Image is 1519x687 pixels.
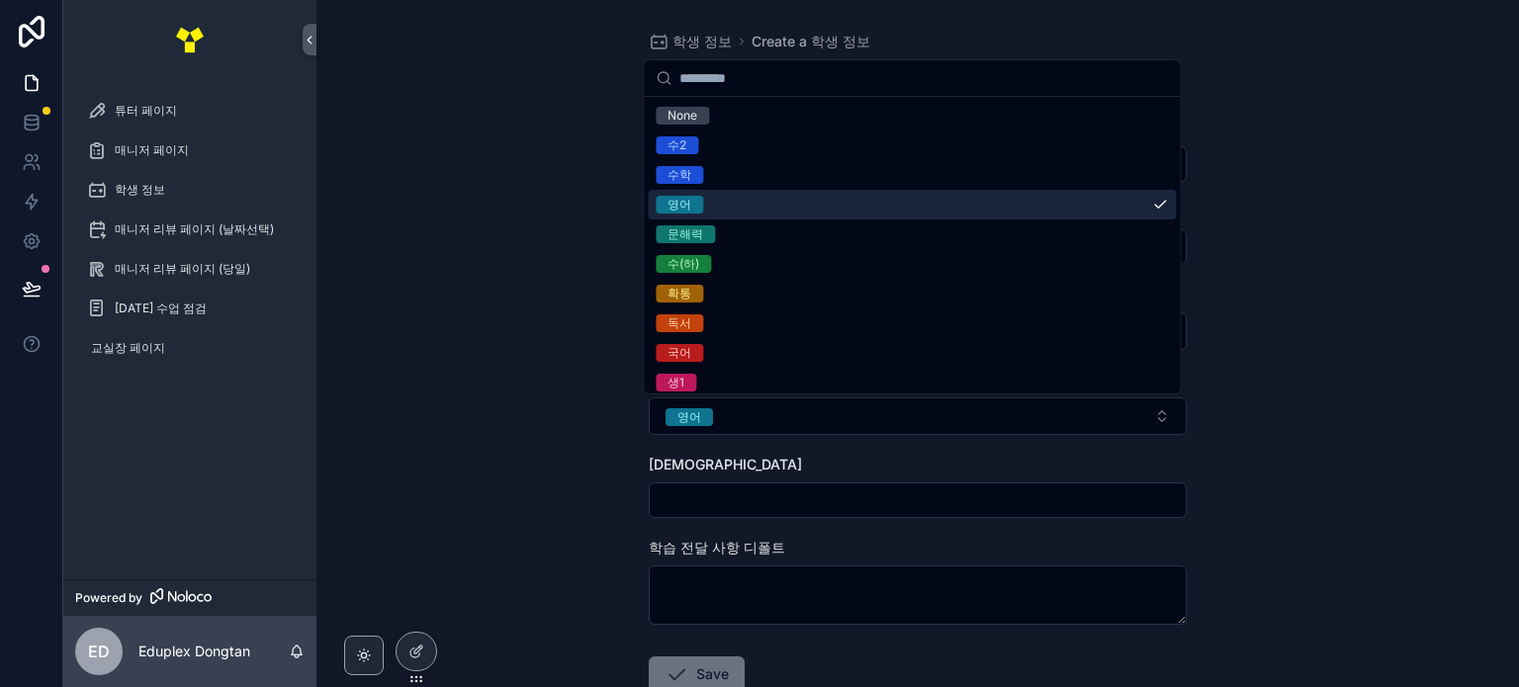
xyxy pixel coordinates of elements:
a: 매니저 리뷰 페이지 (당일) [75,251,305,287]
span: 학생 정보 [115,182,165,198]
div: 확통 [668,285,691,302]
a: Powered by [63,579,316,616]
div: 문해력 [668,225,703,243]
a: 학생 정보 [649,32,732,51]
span: 튜터 페이지 [115,103,177,119]
a: 학생 정보 [75,172,305,208]
span: [DATE] 수업 점검 [115,301,207,316]
span: 학습 전달 사항 디폴트 [649,539,785,556]
div: 영어 [677,408,701,426]
a: Create a 학생 정보 [752,32,870,51]
button: Select Button [649,397,1187,435]
p: Eduplex Dongtan [138,642,250,661]
span: 학생 정보 [672,32,732,51]
a: 튜터 페이지 [75,93,305,129]
span: 매니저 리뷰 페이지 (날짜선택) [115,221,274,237]
span: ED [88,640,110,663]
span: 매니저 페이지 [115,142,189,158]
span: 교실장 페이지 [91,340,165,356]
div: 독서 [668,314,691,332]
a: 교실장 페이지 [75,330,305,366]
div: None [668,107,697,125]
div: 수2 [668,136,686,154]
span: 매니저 리뷰 페이지 (당일) [115,261,250,277]
div: 수학 [668,166,691,184]
img: App logo [174,24,206,55]
div: 영어 [668,196,691,214]
span: [DEMOGRAPHIC_DATA] [649,456,802,472]
span: Powered by [75,590,142,606]
div: 수(하) [668,255,699,273]
a: [DATE] 수업 점검 [75,291,305,326]
div: 생1 [668,374,684,391]
div: 국어 [668,344,691,362]
div: scrollable content [63,79,316,391]
a: 매니저 페이지 [75,132,305,168]
div: Suggestions [644,97,1180,393]
a: 매니저 리뷰 페이지 (날짜선택) [75,212,305,247]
